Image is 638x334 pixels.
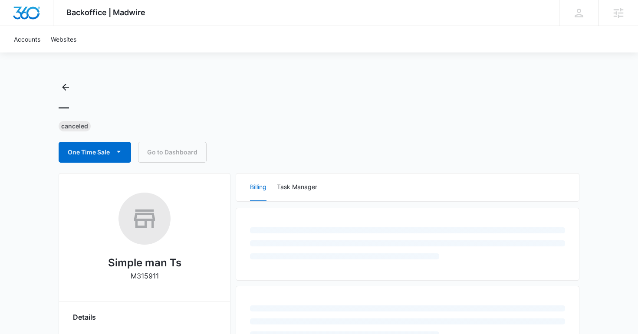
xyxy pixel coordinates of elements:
[59,101,69,114] h1: —
[250,174,266,201] button: Billing
[73,312,96,322] span: Details
[59,142,131,163] button: One Time Sale
[108,255,181,271] h2: Simple man Ts
[277,174,317,201] button: Task Manager
[59,80,72,94] button: Back
[46,26,82,52] a: Websites
[131,271,159,281] p: M315911
[59,121,91,131] div: Canceled
[138,142,207,163] a: Go to Dashboard
[9,26,46,52] a: Accounts
[66,8,145,17] span: Backoffice | Madwire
